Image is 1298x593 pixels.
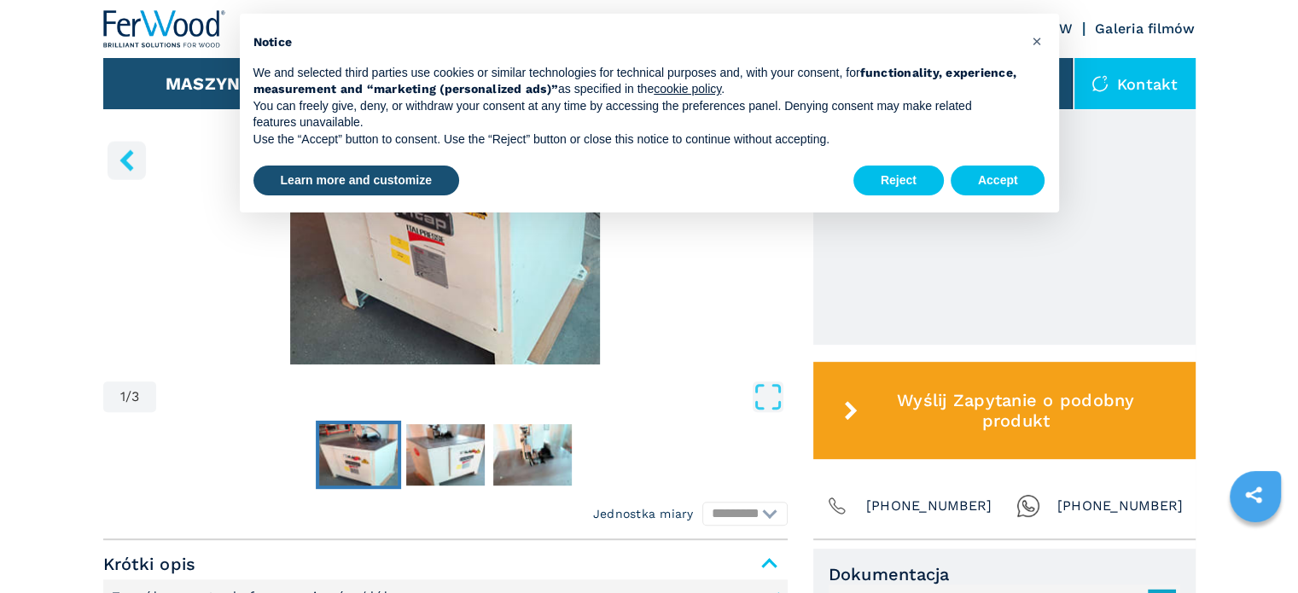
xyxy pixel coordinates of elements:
[490,421,575,489] button: Go to Slide 3
[316,421,401,489] button: Go to Slide 1
[654,82,721,96] a: cookie policy
[253,66,1017,96] strong: functionality, experience, measurement and “marketing (personalized ads)”
[103,549,788,579] span: Krótki opis
[1057,494,1184,518] span: [PHONE_NUMBER]
[825,494,849,518] img: Phone
[864,390,1167,431] span: Wyślij Zapytanie o podobny produkt
[1091,75,1109,92] img: Kontakt
[253,166,459,196] button: Learn more and customize
[951,166,1045,196] button: Accept
[1023,27,1051,55] button: Close this notice
[593,505,694,522] em: Jednostka miary
[1031,31,1041,51] span: ×
[131,390,139,404] span: 3
[103,10,226,48] img: Ferwood
[853,166,944,196] button: Reject
[125,390,131,404] span: /
[1225,516,1285,580] iframe: Chat
[160,381,783,412] button: Open Fullscreen
[829,564,1180,584] span: Dokumentacja
[253,34,1018,51] h2: Notice
[1074,58,1196,109] div: Kontakt
[103,421,788,489] nav: Thumbnail Navigation
[253,131,1018,148] p: Use the “Accept” button to consent. Use the “Reject” button or close this notice to continue with...
[319,424,398,485] img: fa08ac48b79e6d0d6c5ac185561b522e
[253,98,1018,131] p: You can freely give, deny, or withdraw your consent at any time by accessing the preferences pane...
[813,362,1196,459] button: Wyślij Zapytanie o podobny produkt
[120,390,125,404] span: 1
[108,141,146,179] button: left-button
[1095,20,1196,37] a: Galeria filmów
[406,424,485,485] img: c8b22c50e571a9bbfb7f7153c58eb31c
[253,65,1018,98] p: We and selected third parties use cookies or similar technologies for technical purposes and, wit...
[166,73,252,94] button: Maszyny
[866,494,992,518] span: [PHONE_NUMBER]
[1232,474,1275,516] a: sharethis
[403,421,488,489] button: Go to Slide 2
[493,424,572,485] img: d15ced074a0b2091ba35a40c2f32f3e8
[1016,494,1040,518] img: Whatsapp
